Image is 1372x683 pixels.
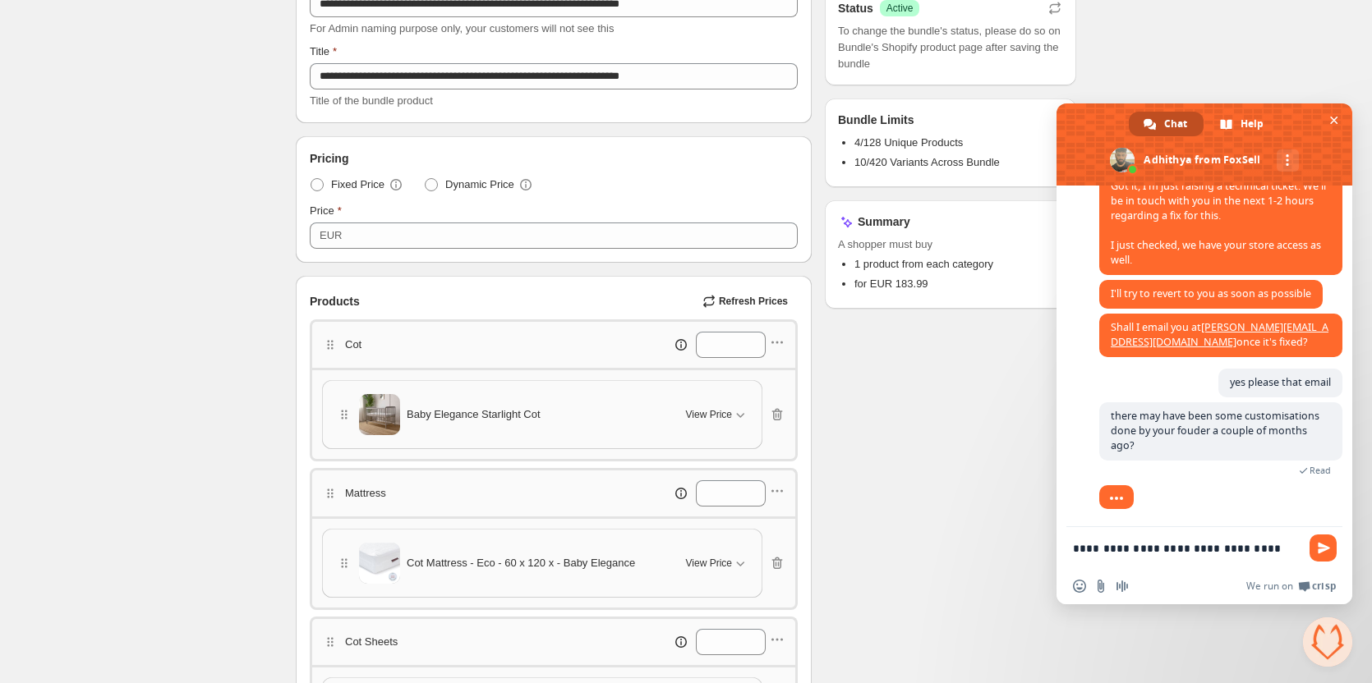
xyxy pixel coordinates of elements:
button: View Price [676,550,758,576]
span: Audio message [1116,580,1129,593]
h3: Summary [858,213,910,230]
span: Send [1310,534,1337,562]
p: Cot [345,337,361,353]
span: View Price [686,408,732,421]
h3: Bundle Limits [838,112,914,128]
span: 10/420 Variants Across Bundle [854,156,1000,168]
span: To change the bundle's status, please do so on Bundle's Shopify product page after saving the bundle [838,23,1063,72]
span: Title of the bundle product [310,94,433,107]
div: Chat [1129,112,1204,136]
li: 1 product from each category [854,256,1063,273]
span: Dynamic Price [445,176,514,193]
a: We run onCrisp [1246,580,1336,593]
p: Mattress [345,485,386,502]
img: Cot Mattress - Eco - 60 x 120 x - Baby Elegance [359,543,400,583]
span: Pricing [310,150,348,167]
span: yes please that email [1230,375,1331,389]
div: More channels [1277,149,1299,172]
span: For Admin naming purpose only, your customers will not see this [310,22,614,34]
span: View Price [686,557,732,570]
label: Title [310,44,337,60]
img: Baby Elegance Starlight Cot [359,394,400,435]
span: A shopper must buy [838,236,1063,253]
span: I'll try to revert to you as soon as possible [1111,286,1311,300]
span: Fixed Price [331,176,384,193]
span: Products [310,293,360,309]
span: Active [886,2,914,15]
span: Baby Elegance Starlight Cot [407,406,541,423]
div: Close chat [1303,617,1352,667]
span: 4/128 Unique Products [854,136,963,149]
li: for EUR 183.99 [854,276,1063,292]
span: Insert an emoji [1073,580,1086,593]
span: Refresh Prices [719,295,788,308]
span: Send a file [1094,580,1107,593]
div: Help [1205,112,1280,136]
div: EUR [320,227,342,244]
span: Cot Mattress - Eco - 60 x 120 x - Baby Elegance [407,555,635,571]
span: We run on [1246,580,1293,593]
label: Price [310,203,342,219]
span: Shall I email you at once it's fixed? [1111,320,1328,349]
p: Cot Sheets [345,634,398,650]
textarea: Compose your message... [1073,541,1300,556]
span: Crisp [1312,580,1336,593]
span: Help [1241,112,1264,136]
button: View Price [676,401,758,428]
span: Read [1310,465,1331,476]
span: Chat [1164,112,1187,136]
button: Refresh Prices [696,290,798,313]
a: [PERSON_NAME][EMAIL_ADDRESS][DOMAIN_NAME] [1111,320,1328,349]
span: there may have been some customisations done by your fouder a couple of months ago? [1111,409,1319,452]
span: Close chat [1325,112,1342,129]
